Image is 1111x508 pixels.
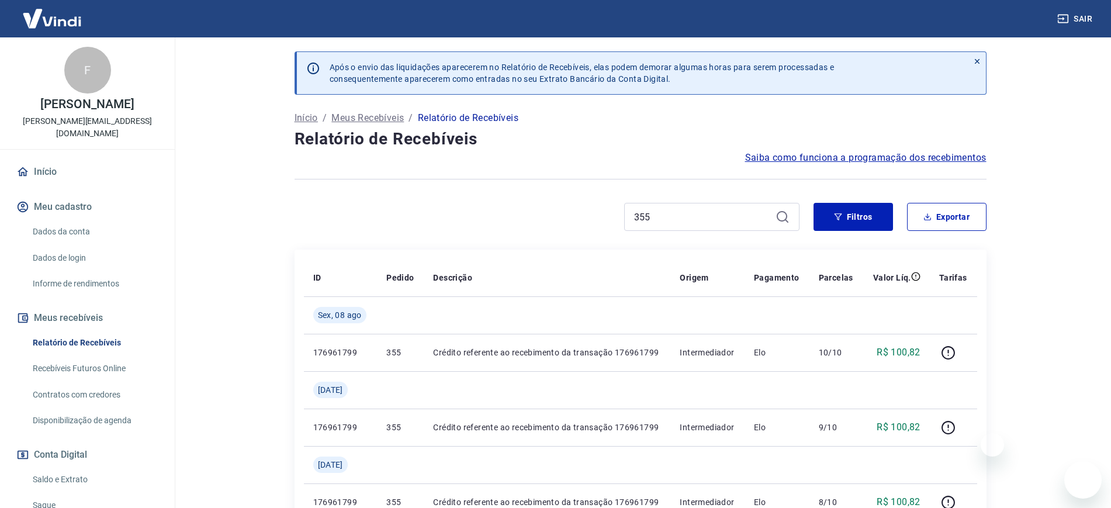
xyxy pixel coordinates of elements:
[14,442,161,468] button: Conta Digital
[28,468,161,492] a: Saldo e Extrato
[634,208,771,226] input: Busque pelo número do pedido
[877,420,920,434] p: R$ 100,82
[680,421,735,433] p: Intermediador
[28,383,161,407] a: Contratos com credores
[814,203,893,231] button: Filtros
[28,246,161,270] a: Dados de login
[1055,8,1097,30] button: Sair
[877,345,920,360] p: R$ 100,82
[295,127,987,151] h4: Relatório de Recebíveis
[330,61,835,85] p: Após o envio das liquidações aparecerem no Relatório de Recebíveis, elas podem demorar algumas ho...
[433,496,661,508] p: Crédito referente ao recebimento da transação 176961799
[14,159,161,185] a: Início
[680,496,735,508] p: Intermediador
[28,220,161,244] a: Dados da conta
[819,421,854,433] p: 9/10
[318,309,362,321] span: Sex, 08 ago
[323,111,327,125] p: /
[318,384,343,396] span: [DATE]
[819,272,853,284] p: Parcelas
[433,272,472,284] p: Descrição
[680,272,708,284] p: Origem
[28,357,161,381] a: Recebíveis Futuros Online
[680,347,735,358] p: Intermediador
[745,151,987,165] a: Saiba como funciona a programação dos recebimentos
[754,496,800,508] p: Elo
[819,347,854,358] p: 10/10
[386,496,414,508] p: 355
[64,47,111,94] div: F
[907,203,987,231] button: Exportar
[313,421,368,433] p: 176961799
[28,272,161,296] a: Informe de rendimentos
[939,272,967,284] p: Tarifas
[28,409,161,433] a: Disponibilização de agenda
[409,111,413,125] p: /
[754,421,800,433] p: Elo
[9,115,165,140] p: [PERSON_NAME][EMAIL_ADDRESS][DOMAIN_NAME]
[386,272,414,284] p: Pedido
[433,421,661,433] p: Crédito referente ao recebimento da transação 176961799
[313,347,368,358] p: 176961799
[295,111,318,125] a: Início
[386,347,414,358] p: 355
[873,272,911,284] p: Valor Líq.
[433,347,661,358] p: Crédito referente ao recebimento da transação 176961799
[418,111,518,125] p: Relatório de Recebíveis
[40,98,134,110] p: [PERSON_NAME]
[313,496,368,508] p: 176961799
[754,272,799,284] p: Pagamento
[754,347,800,358] p: Elo
[318,459,343,471] span: [DATE]
[981,433,1004,457] iframe: Fechar mensagem
[28,331,161,355] a: Relatório de Recebíveis
[14,1,90,36] img: Vindi
[1064,461,1102,499] iframe: Botão para abrir a janela de mensagens
[331,111,404,125] a: Meus Recebíveis
[313,272,321,284] p: ID
[386,421,414,433] p: 355
[14,194,161,220] button: Meu cadastro
[819,496,854,508] p: 8/10
[14,305,161,331] button: Meus recebíveis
